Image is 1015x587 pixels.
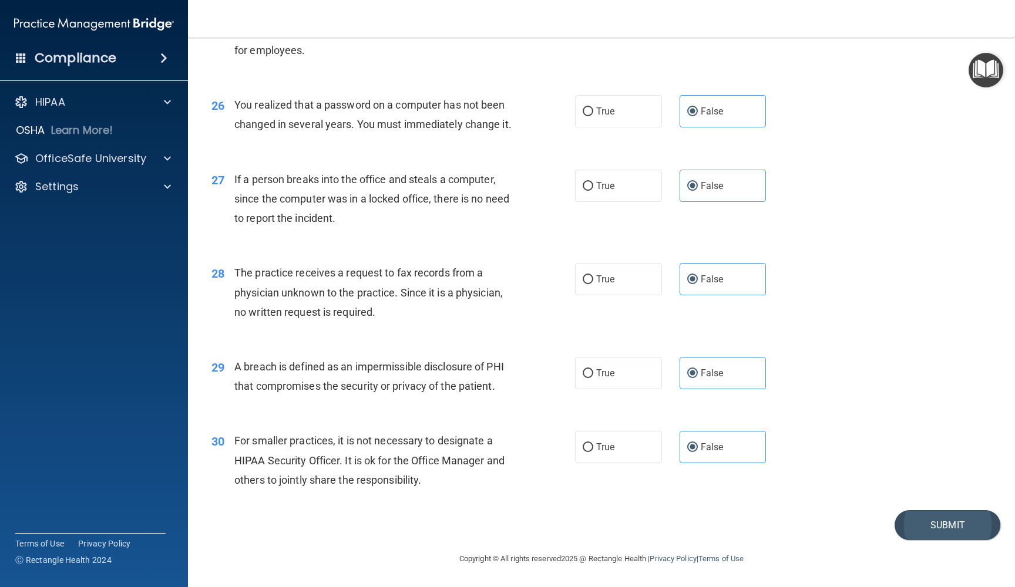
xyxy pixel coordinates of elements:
[701,106,724,117] span: False
[596,180,614,191] span: True
[211,266,224,281] span: 28
[211,173,224,187] span: 27
[211,434,224,448] span: 30
[234,360,504,392] span: A breach is defined as an impermissible disclosure of PHI that compromises the security or privac...
[234,434,505,485] span: For smaller practices, it is not necessary to designate a HIPAA Security Officer. It is ok for th...
[211,99,224,113] span: 26
[14,12,174,36] img: PMB logo
[701,441,724,453] span: False
[14,151,171,166] a: OfficeSafe University
[583,369,593,378] input: True
[701,274,724,285] span: False
[15,538,64,549] a: Terms of Use
[687,369,698,378] input: False
[35,151,146,166] p: OfficeSafe University
[583,443,593,452] input: True
[596,274,614,285] span: True
[701,180,724,191] span: False
[596,441,614,453] span: True
[687,182,698,191] input: False
[51,123,113,137] p: Learn More!
[35,50,116,66] h4: Compliance
[387,540,816,578] div: Copyright © All rights reserved 2025 @ Rectangle Health | |
[234,266,503,318] span: The practice receives a request to fax records from a physician unknown to the practice. Since it...
[650,554,696,563] a: Privacy Policy
[596,367,614,379] span: True
[895,510,1000,540] button: Submit
[35,95,65,109] p: HIPAA
[234,173,509,224] span: If a person breaks into the office and steals a computer, since the computer was in a locked offi...
[583,182,593,191] input: True
[234,99,512,130] span: You realized that a password on a computer has not been changed in several years. You must immedi...
[583,275,593,284] input: True
[583,107,593,116] input: True
[211,360,224,375] span: 29
[14,95,171,109] a: HIPAA
[969,53,1003,87] button: Open Resource Center
[687,107,698,116] input: False
[687,275,698,284] input: False
[687,443,698,452] input: False
[78,538,131,549] a: Privacy Policy
[15,554,112,566] span: Ⓒ Rectangle Health 2024
[956,506,1001,551] iframe: Drift Widget Chat Controller
[701,367,724,379] span: False
[16,123,45,137] p: OSHA
[698,554,744,563] a: Terms of Use
[14,180,171,194] a: Settings
[35,180,79,194] p: Settings
[596,106,614,117] span: True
